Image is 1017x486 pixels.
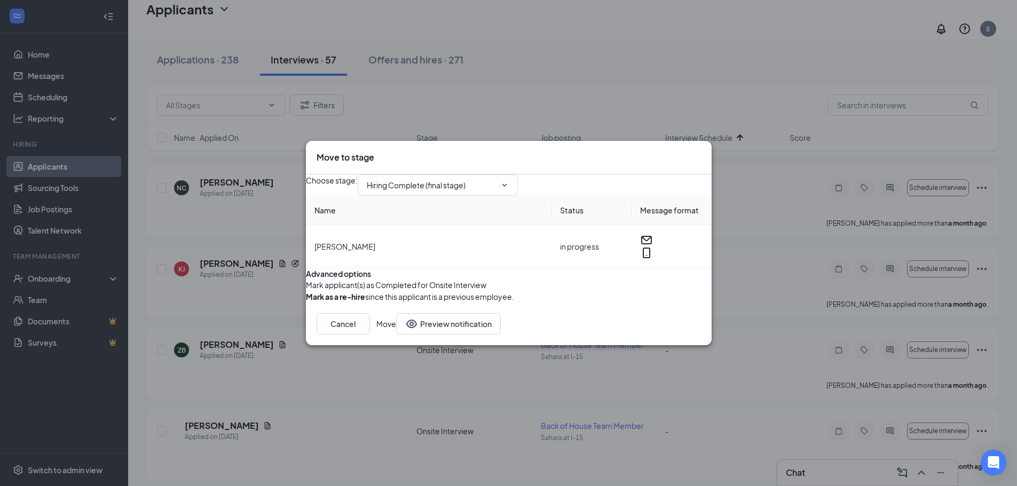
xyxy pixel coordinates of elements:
button: Preview notificationEye [396,313,501,334]
span: Mark applicant(s) as Completed for Onsite Interview [306,279,486,291]
svg: Email [640,234,653,246]
div: since this applicant is a previous employee. [306,291,514,302]
span: [PERSON_NAME] [314,242,375,251]
svg: ChevronDown [500,181,509,189]
th: Status [551,196,632,225]
td: in progress [551,225,632,268]
b: Mark as a re-hire [306,292,365,301]
div: Advanced options [306,268,712,279]
th: Message format [632,196,712,225]
svg: MobileSms [640,246,653,259]
h3: Move to stage [317,152,374,163]
span: Choose stage : [306,174,358,196]
svg: Eye [405,317,418,330]
div: Open Intercom Messenger [981,450,1006,475]
th: Name [306,196,551,225]
button: Move [376,313,396,334]
button: Cancel [317,313,370,334]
